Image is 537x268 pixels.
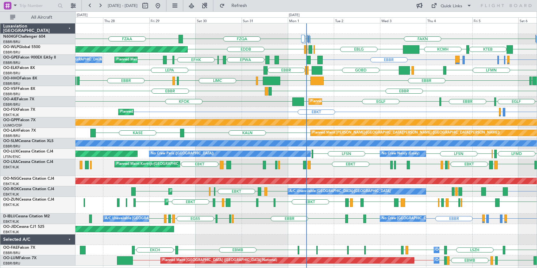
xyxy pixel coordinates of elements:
[3,139,18,143] span: OO-SLM
[3,134,20,138] a: EBBR/BRU
[3,150,53,153] a: OO-LUXCessna Citation CJ4
[3,225,44,229] a: OO-JIDCessna CJ1 525
[3,35,18,39] span: N604GF
[3,215,50,218] a: D-IBLUCessna Citation M2
[3,45,40,49] a: OO-WLPGlobal 5500
[3,40,20,44] a: EBBR/BRU
[428,1,475,11] button: Quick Links
[3,81,20,86] a: EBBR/BRU
[3,97,17,101] span: OO-AIE
[3,56,56,59] a: OO-GPEFalcon 900EX EASy II
[149,17,196,23] div: Fri 29
[3,108,35,112] a: OO-FSXFalcon 7X
[77,13,87,18] div: [DATE]
[108,3,138,9] span: [DATE] - [DATE]
[3,187,19,191] span: OO-ROK
[16,15,67,20] span: All Aircraft
[3,102,20,107] a: EBBR/BRU
[289,187,391,196] div: A/C Unavailable [GEOGRAPHIC_DATA]-[GEOGRAPHIC_DATA]
[3,154,21,159] a: LFSN/ENC
[7,12,69,22] button: All Aircraft
[436,256,479,265] div: Owner Melsbroek Air Base
[441,3,462,9] div: Quick Links
[116,159,190,169] div: Planned Maint Kortrijk-[GEOGRAPHIC_DATA]
[3,92,20,97] a: EBBR/BRU
[472,17,519,23] div: Fri 5
[382,214,488,223] div: No Crew [GEOGRAPHIC_DATA] ([GEOGRAPHIC_DATA] National)
[334,17,380,23] div: Tue 2
[3,251,20,255] a: EBBR/BRU
[3,246,35,250] a: OO-FAEFalcon 7X
[217,1,255,11] button: Refresh
[151,149,214,159] div: No Crew Paris ([GEOGRAPHIC_DATA])
[3,256,19,260] span: OO-LUM
[57,17,103,23] div: Wed 27
[3,256,36,260] a: OO-LUMFalcon 7X
[3,71,20,76] a: EBBR/BRU
[103,17,149,23] div: Thu 28
[3,123,22,128] a: UUMO/OSF
[289,13,300,18] div: [DATE]
[3,187,54,191] a: OO-ROKCessna Citation CJ4
[3,165,19,170] a: EBKT/KJK
[3,144,20,149] a: EBBR/BRU
[105,214,206,223] div: A/C Unavailable [GEOGRAPHIC_DATA]-[GEOGRAPHIC_DATA]
[3,182,19,186] a: EBKT/KJK
[380,17,426,23] div: Wed 3
[3,177,19,181] span: OO-NSG
[3,35,45,39] a: N604GFChallenger 604
[3,45,19,49] span: OO-WLP
[3,177,54,181] a: OO-NSGCessna Citation CJ4
[3,230,19,234] a: EBKT/KJK
[3,77,20,80] span: OO-HHO
[166,197,240,207] div: Planned Maint Kortrijk-[GEOGRAPHIC_DATA]
[312,128,500,138] div: Planned Maint [PERSON_NAME]-[GEOGRAPHIC_DATA][PERSON_NAME] ([GEOGRAPHIC_DATA][PERSON_NAME])
[242,17,288,23] div: Sun 31
[3,225,16,229] span: OO-JID
[426,17,472,23] div: Thu 4
[436,245,479,255] div: Owner Melsbroek Air Base
[3,87,35,91] a: OO-VSFFalcon 8X
[3,219,19,224] a: EBKT/KJK
[3,87,18,91] span: OO-VSF
[310,97,410,106] div: Planned Maint [GEOGRAPHIC_DATA] ([GEOGRAPHIC_DATA])
[288,17,334,23] div: Mon 1
[120,107,194,117] div: Planned Maint Kortrijk-[GEOGRAPHIC_DATA]
[116,55,231,65] div: Planned Maint [GEOGRAPHIC_DATA] ([GEOGRAPHIC_DATA] National)
[3,66,35,70] a: OO-ELKFalcon 8X
[3,56,18,59] span: OO-GPE
[3,198,19,202] span: OO-ZUN
[3,160,53,164] a: OO-LXACessna Citation CJ4
[3,66,17,70] span: OO-ELK
[3,60,20,65] a: EBBR/BRU
[226,3,253,8] span: Refresh
[3,97,34,101] a: OO-AIEFalcon 7X
[3,160,18,164] span: OO-LXA
[3,246,18,250] span: OO-FAE
[3,108,18,112] span: OO-FSX
[3,215,16,218] span: D-IBLU
[3,118,18,122] span: OO-GPP
[196,17,242,23] div: Sat 30
[3,50,20,55] a: EBBR/BRU
[3,203,19,207] a: EBKT/KJK
[3,139,54,143] a: OO-SLMCessna Citation XLS
[382,149,419,159] div: No Crew Nancy (Essey)
[3,150,18,153] span: OO-LUX
[170,187,244,196] div: Planned Maint Kortrijk-[GEOGRAPHIC_DATA]
[3,129,18,133] span: OO-LAH
[3,261,20,266] a: EBBR/BRU
[19,1,56,10] input: Trip Number
[3,77,37,80] a: OO-HHOFalcon 8X
[3,118,36,122] a: OO-GPPFalcon 7X
[3,192,19,197] a: EBKT/KJK
[3,113,19,117] a: EBKT/KJK
[3,129,36,133] a: OO-LAHFalcon 7X
[3,198,54,202] a: OO-ZUNCessna Citation CJ4
[162,256,277,265] div: Planned Maint [GEOGRAPHIC_DATA] ([GEOGRAPHIC_DATA] National)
